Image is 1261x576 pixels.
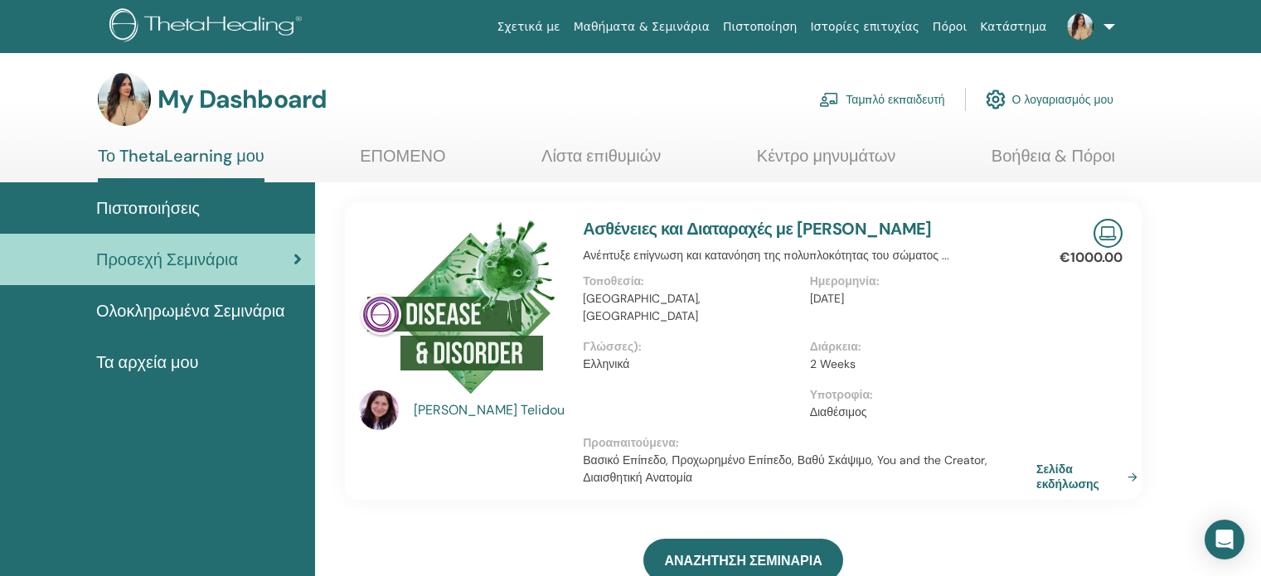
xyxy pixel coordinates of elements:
[96,196,200,220] span: Πιστοποιήσεις
[96,298,285,323] span: Ολοκληρωμένα Σεμινάρια
[583,218,932,240] a: Ασθένειες και Διαταραχές με [PERSON_NAME]
[583,452,1036,486] p: Βασικό Επίπεδο, Προχωρημένο Επίπεδο, Βαθύ Σκάψιμο, You and the Creator, Διαισθητική Ανατομία
[583,338,799,356] p: Γλώσσες) :
[992,146,1115,178] a: Βοήθεια & Πόροι
[109,8,308,46] img: logo.png
[583,356,799,373] p: Ελληνικά
[819,92,839,107] img: chalkboard-teacher.svg
[491,12,567,42] a: Σχετικά με
[414,400,567,420] a: [PERSON_NAME] Telidou
[98,73,151,126] img: default.jpg
[98,146,264,182] a: Το ThetaLearning μου
[1060,248,1123,268] p: €1000.00
[1067,13,1094,40] img: default.jpg
[96,350,199,375] span: Τα αρχεία μου
[567,12,716,42] a: Μαθήματα & Σεμινάρια
[810,273,1026,290] p: Ημερομηνία :
[757,146,896,178] a: Κέντρο μηνυμάτων
[716,12,803,42] a: Πιστοποίηση
[973,12,1053,42] a: Κατάστημα
[986,85,1006,114] img: cog.svg
[803,12,925,42] a: Ιστορίες επιτυχίας
[583,434,1036,452] p: Προαπαιτούμενα :
[810,404,1026,421] p: Διαθέσιμος
[541,146,661,178] a: Λίστα επιθυμιών
[1205,520,1244,559] div: Open Intercom Messenger
[583,247,1036,264] p: Ανέπτυξε επίγνωση και κατανόηση της πολυπλοκότητας του σώματος ...
[96,247,238,272] span: Προσεχή Σεμινάρια
[926,12,973,42] a: Πόροι
[810,338,1026,356] p: Διάρκεια :
[359,390,399,430] img: default.jpg
[810,386,1026,404] p: Υποτροφία :
[1094,219,1123,248] img: Live Online Seminar
[359,219,557,395] img: Ασθένειες και Διαταραχές
[158,85,327,114] h3: My Dashboard
[1036,462,1144,491] a: Σελίδα εκδήλωσης
[810,290,1026,307] p: [DATE]
[360,146,445,178] a: ΕΠΟΜΕΝΟ
[810,356,1026,373] p: 2 Weeks
[583,273,799,290] p: Τοποθεσία :
[819,81,944,118] a: Ταμπλό εκπαιδευτή
[664,552,822,569] span: ΑΝΑΖΗΤΗΣΗ ΣΕΜΙΝΑΡΙΑ
[986,81,1113,118] a: Ο λογαριασμός μου
[583,290,799,325] p: [GEOGRAPHIC_DATA], [GEOGRAPHIC_DATA]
